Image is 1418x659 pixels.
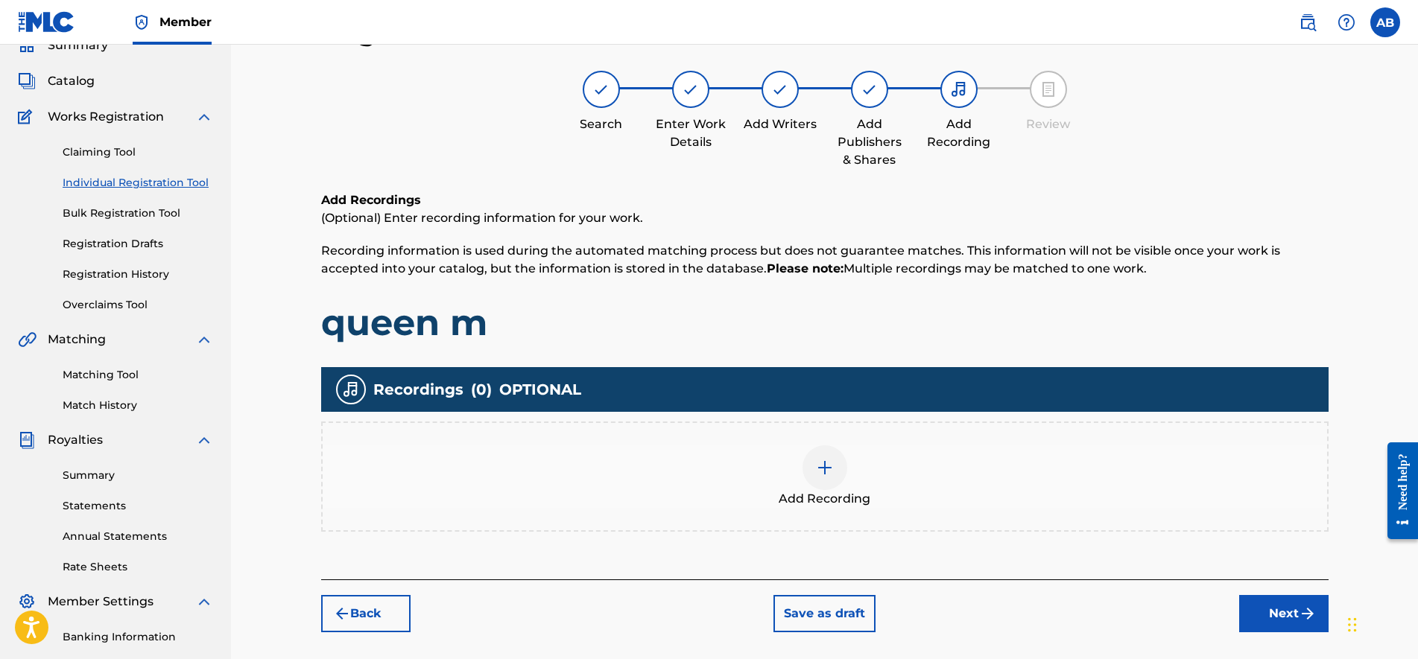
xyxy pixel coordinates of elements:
[48,72,95,90] span: Catalog
[321,595,411,632] button: Back
[63,236,213,252] a: Registration Drafts
[63,206,213,221] a: Bulk Registration Tool
[767,261,843,276] strong: Please note:
[195,431,213,449] img: expand
[18,108,37,126] img: Works Registration
[1299,605,1317,623] img: f7272a7cc735f4ea7f67.svg
[816,459,834,477] img: add
[1299,13,1317,31] img: search
[18,36,108,54] a: SummarySummary
[1332,7,1361,37] div: Help
[63,398,213,413] a: Match History
[1293,7,1323,37] a: Public Search
[63,529,213,544] a: Annual Statements
[564,115,639,133] div: Search
[18,11,75,33] img: MLC Logo
[333,605,351,623] img: 7ee5dd4eb1f8a8e3ef2f.svg
[48,593,153,611] span: Member Settings
[342,381,360,398] img: recording
[771,80,789,98] img: step indicator icon for Add Writers
[159,13,212,31] span: Member
[861,80,879,98] img: step indicator icon for Add Publishers & Shares
[1370,7,1400,37] div: User Menu
[63,629,213,645] a: Banking Information
[779,490,870,508] span: Add Recording
[950,80,968,98] img: step indicator icon for Add Recording
[18,431,36,449] img: Royalties
[682,80,700,98] img: step indicator icon for Enter Work Details
[18,331,37,348] img: Matching
[63,267,213,282] a: Registration History
[195,331,213,348] img: expand
[743,115,817,133] div: Add Writers
[1039,80,1057,98] img: step indicator icon for Review
[18,36,36,54] img: Summary
[48,36,108,54] span: Summary
[321,300,1329,345] h1: queen m
[48,108,164,126] span: Works Registration
[653,115,728,151] div: Enter Work Details
[63,498,213,514] a: Statements
[922,115,996,151] div: Add Recording
[321,243,1280,276] span: Recording information is used during the automated matching process but does not guarantee matche...
[1376,431,1418,551] iframe: Resource Center
[499,378,581,401] span: OPTIONAL
[63,367,213,383] a: Matching Tool
[63,297,213,313] a: Overclaims Tool
[1348,602,1357,647] div: Drag
[471,378,492,401] span: ( 0 )
[48,431,103,449] span: Royalties
[48,331,106,348] span: Matching
[592,80,610,98] img: step indicator icon for Search
[832,115,907,169] div: Add Publishers & Shares
[195,108,213,126] img: expand
[133,13,151,31] img: Top Rightsholder
[1338,13,1355,31] img: help
[63,144,213,160] a: Claiming Tool
[63,559,213,575] a: Rate Sheets
[1239,595,1329,632] button: Next
[321,211,643,225] span: (Optional) Enter recording information for your work.
[1343,588,1418,659] iframe: Chat Widget
[18,593,36,611] img: Member Settings
[373,378,463,401] span: Recordings
[63,468,213,483] a: Summary
[321,191,1329,209] h6: Add Recordings
[195,593,213,611] img: expand
[18,72,95,90] a: CatalogCatalog
[1011,115,1086,133] div: Review
[18,72,36,90] img: Catalog
[63,175,213,191] a: Individual Registration Tool
[773,595,876,632] button: Save as draft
